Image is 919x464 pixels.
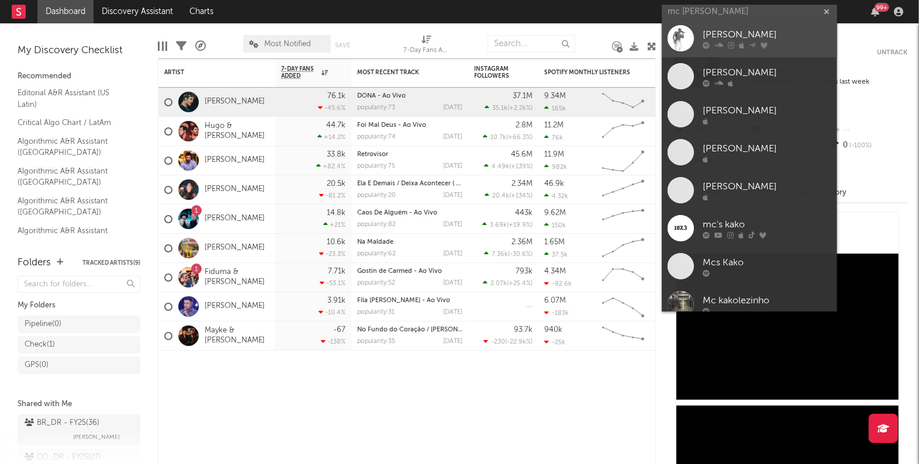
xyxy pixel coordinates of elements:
[205,122,270,141] a: Hugo & [PERSON_NAME]
[357,309,395,316] div: popularity: 31
[483,338,533,345] div: ( )
[357,297,462,304] div: Fila De Bobo - Ao Vivo
[508,134,531,141] span: +66.3 %
[511,164,531,170] span: +139 %
[443,338,462,345] div: [DATE]
[357,192,396,199] div: popularity: 20
[357,122,462,129] div: Foi Mal Deus - Ao Vivo
[176,29,186,63] div: Filters
[25,416,99,430] div: BR_DR - FY25 ( 36 )
[327,238,346,246] div: 10.6k
[18,135,129,159] a: Algorithmic A&R Assistant ([GEOGRAPHIC_DATA])
[544,105,566,112] div: 165k
[327,209,346,217] div: 14.8k
[18,86,129,110] a: Editorial A&R Assistant (US Latin)
[18,116,129,129] a: Critical Algo Chart / LatAm
[597,321,649,351] svg: Chart title
[544,69,632,76] div: Spotify Monthly Listeners
[443,309,462,316] div: [DATE]
[357,251,396,257] div: popularity: 62
[25,317,61,331] div: Pipeline ( 0 )
[357,221,396,228] div: popularity: 82
[357,239,393,245] a: Na Maldade
[326,122,346,129] div: 44.7k
[510,251,531,258] span: -30.6 %
[73,430,120,444] span: [PERSON_NAME]
[662,209,837,247] a: mc's kako
[357,134,396,140] div: popularity: 74
[18,70,140,84] div: Recommended
[483,133,533,141] div: ( )
[323,221,346,228] div: +21 %
[491,339,505,345] span: -230
[443,163,462,169] div: [DATE]
[511,151,533,158] div: 45.6M
[319,192,346,199] div: -81.2 %
[357,327,462,333] div: No Fundo do Coração / Natasha
[597,175,649,205] svg: Chart title
[18,256,51,270] div: Folders
[327,180,346,188] div: 20.5k
[317,133,346,141] div: +14.2 %
[357,239,462,245] div: Na Maldade
[512,180,533,188] div: 2.34M
[443,134,462,140] div: [DATE]
[443,280,462,286] div: [DATE]
[205,155,265,165] a: [PERSON_NAME]
[264,40,311,48] span: Most Notified
[703,180,831,194] div: [PERSON_NAME]
[875,3,889,12] div: 99 +
[205,326,270,346] a: Mayke & [PERSON_NAME]
[509,222,531,228] span: +19.9 %
[357,69,445,76] div: Most Recent Track
[544,151,564,158] div: 11.9M
[357,181,462,187] div: Ela É Demais / Deixa Acontecer ( Ao Vivo )
[662,285,837,323] a: Mc kakolezinho
[830,123,907,138] div: --
[662,19,837,57] a: [PERSON_NAME]
[544,221,566,229] div: 150k
[597,205,649,234] svg: Chart title
[597,117,649,146] svg: Chart title
[357,93,406,99] a: DONA - Ao Vivo
[357,105,395,111] div: popularity: 73
[333,326,346,334] div: -67
[316,162,346,170] div: +82.4 %
[484,250,533,258] div: ( )
[357,163,395,169] div: popularity: 75
[484,162,533,170] div: ( )
[357,181,483,187] a: Ela É Demais / Deixa Acontecer ( Ao Vivo )
[492,251,508,258] span: 7.36k
[327,92,346,100] div: 76.1k
[18,316,140,333] a: Pipeline(0)
[320,279,346,287] div: -53.1 %
[703,28,831,42] div: [PERSON_NAME]
[848,143,872,149] span: -100 %
[25,338,55,352] div: Check ( 1 )
[544,280,572,288] div: -92.6k
[357,93,462,99] div: DONA - Ao Vivo
[516,122,533,129] div: 2.8M
[205,243,265,253] a: [PERSON_NAME]
[871,7,879,16] button: 99+
[357,268,442,275] a: Gostin de Carmed - Ao Vivo
[544,180,564,188] div: 46.9k
[18,397,140,411] div: Shared with Me
[82,260,140,266] button: Tracked Artists(9)
[18,195,129,219] a: Algorithmic A&R Assistant ([GEOGRAPHIC_DATA])
[485,104,533,112] div: ( )
[544,163,567,171] div: 982k
[544,297,566,304] div: 6.07M
[544,92,566,100] div: 9.34M
[512,238,533,246] div: 2.36M
[327,151,346,158] div: 33.8k
[485,192,533,199] div: ( )
[357,151,462,158] div: Retrovisor
[514,326,533,334] div: 93.7k
[482,221,533,228] div: ( )
[318,104,346,112] div: -45.6 %
[597,146,649,175] svg: Chart title
[597,234,649,263] svg: Chart title
[158,29,167,63] div: Edit Columns
[205,185,265,195] a: [PERSON_NAME]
